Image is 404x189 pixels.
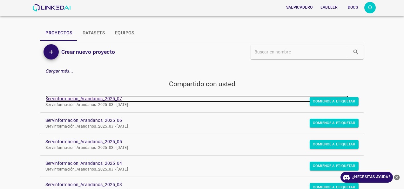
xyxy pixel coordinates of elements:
[310,162,359,171] button: Comience a etiquetar
[310,97,359,106] button: Comience a etiquetar
[61,49,115,55] font: Crear nuevo proyecto
[310,119,359,128] button: Comience a etiquetar
[45,102,348,108] p: Servinformación_Arandanos_2025_03 - [DATE]
[364,2,376,13] div: O
[45,160,348,167] a: Servinformación_Arandanos_2025_04
[45,95,348,102] a: Servinformación_Arandanos_2025_07
[45,117,348,124] a: Servinformación_Arandanos_2025_06
[282,1,317,14] a: Salpicadero
[341,1,364,14] a: Docs
[40,65,364,77] div: Cargar más...
[40,80,364,88] h5: Compartido con usted
[77,25,110,41] button: Datasets
[340,172,393,183] a: ¿Necesitas ayuda?
[45,138,348,145] a: Servinformación_Arandanos_2025_05
[352,174,390,180] font: ¿Necesitas ayuda?
[254,47,347,57] input: Buscar en nombre
[32,4,71,11] img: Linked AI
[45,167,348,172] p: Servinformación_Arandanos_2025_03 - [DATE]
[45,145,348,151] p: Servinformación_Arandanos_2025_03 - [DATE]
[59,47,115,56] a: Crear nuevo proyecto
[393,172,401,183] button: Cerrar Ayuda
[45,68,73,73] em: Cargar más...
[310,140,359,149] button: Comience a etiquetar
[44,44,59,59] button: Agregar
[343,2,363,13] button: Docs
[110,25,139,41] button: Equipos
[364,2,376,13] button: Abrir configuración
[318,2,340,13] button: Labeler
[45,181,348,188] a: Servinformación_Arandanos_2025_03
[349,45,362,59] button: buscar
[45,124,348,129] p: Servinformación_Arandanos_2025_03 - [DATE]
[284,2,315,13] button: Salpicadero
[45,30,72,36] font: Proyectos
[317,1,341,14] a: Labeler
